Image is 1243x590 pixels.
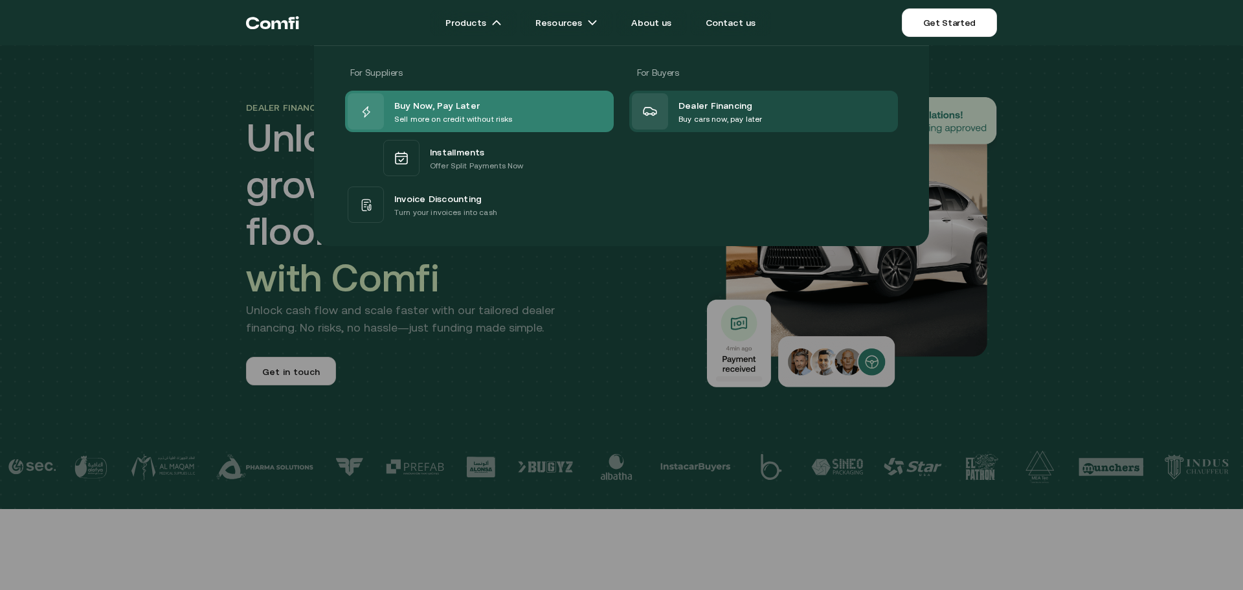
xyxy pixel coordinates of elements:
a: Contact us [690,10,772,36]
span: Buy Now, Pay Later [394,97,480,113]
a: About us [616,10,687,36]
a: Return to the top of the Comfi home page [246,3,299,42]
p: Offer Split Payments Now [430,159,523,172]
img: arrow icons [491,17,502,28]
a: Buy Now, Pay LaterSell more on credit without risks [345,91,614,132]
img: arrow icons [587,17,598,28]
span: Invoice Discounting [394,190,482,206]
a: Resourcesarrow icons [520,10,613,36]
a: Invoice DiscountingTurn your invoices into cash [345,184,614,225]
a: InstallmentsOffer Split Payments Now [345,132,614,184]
a: Dealer FinancingBuy cars now, pay later [629,91,898,132]
span: Installments [430,144,485,159]
a: Get Started [902,8,997,37]
p: Turn your invoices into cash [394,206,497,219]
p: Sell more on credit without risks [394,113,513,126]
a: Productsarrow icons [430,10,517,36]
span: Dealer Financing [678,97,753,113]
p: Buy cars now, pay later [678,113,762,126]
span: For Suppliers [350,67,402,78]
span: For Buyers [637,67,679,78]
